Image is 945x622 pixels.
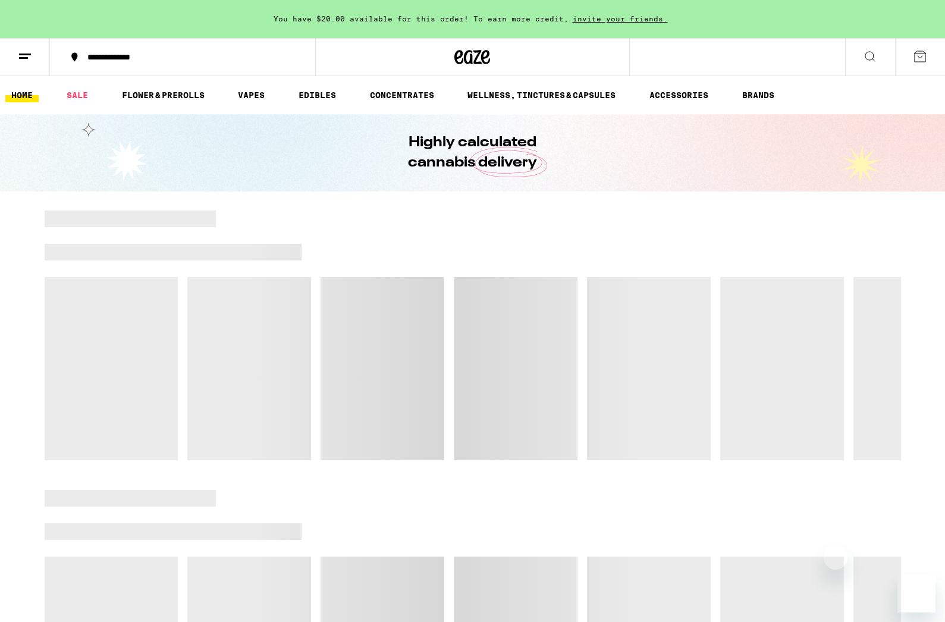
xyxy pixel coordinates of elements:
[375,133,571,173] h1: Highly calculated cannabis delivery
[824,546,847,570] iframe: Close message
[569,15,672,23] span: invite your friends.
[897,574,935,612] iframe: Button to launch messaging window
[116,88,211,102] a: FLOWER & PREROLLS
[643,88,714,102] a: ACCESSORIES
[5,88,39,102] a: HOME
[232,88,271,102] a: VAPES
[364,88,440,102] a: CONCENTRATES
[61,88,94,102] a: SALE
[736,88,780,102] a: BRANDS
[461,88,621,102] a: WELLNESS, TINCTURES & CAPSULES
[293,88,342,102] a: EDIBLES
[274,15,569,23] span: You have $20.00 available for this order! To earn more credit,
